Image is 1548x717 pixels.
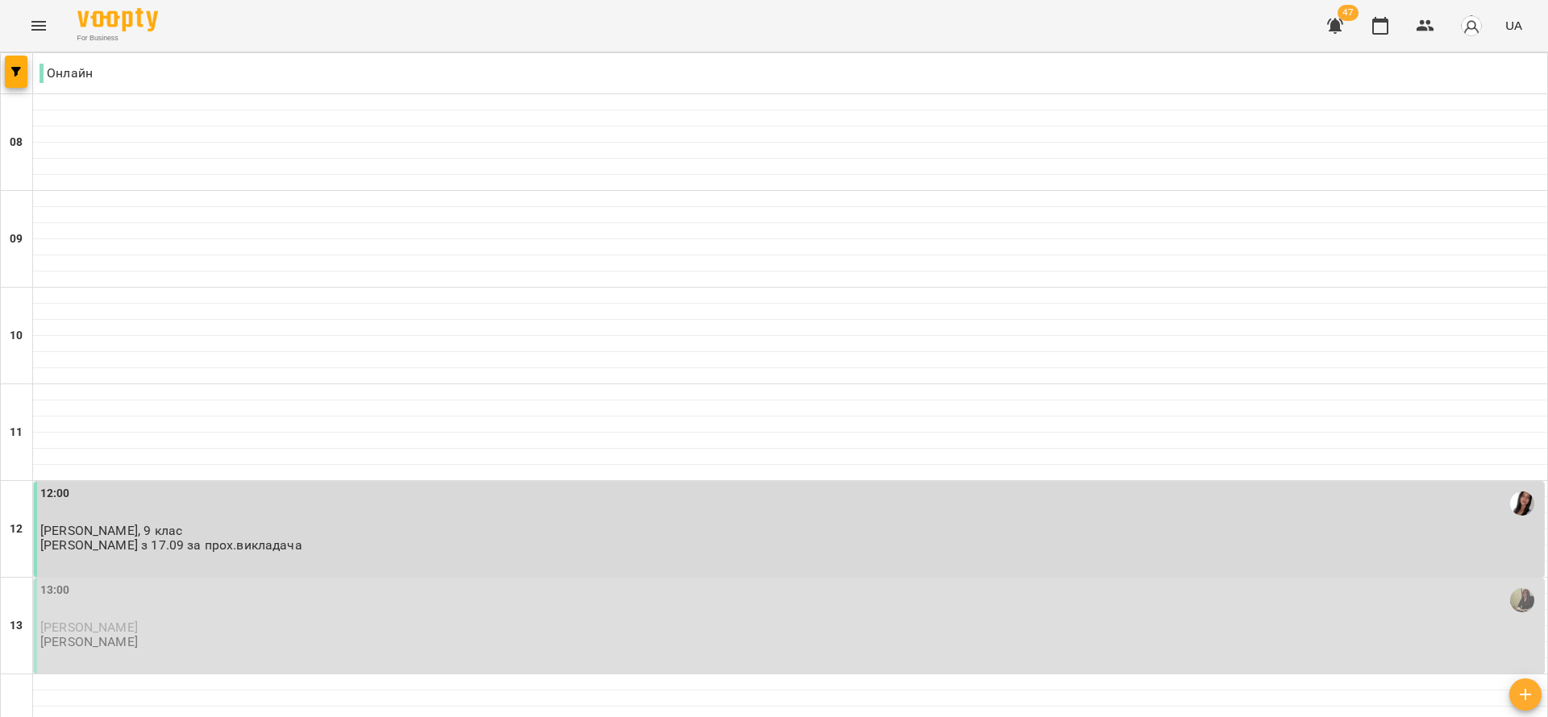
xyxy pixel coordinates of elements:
[1510,491,1534,516] img: Рараговська Антоніна Леонівна
[77,8,158,31] img: Voopty Logo
[19,6,58,45] button: Menu
[40,485,70,503] label: 12:00
[10,617,23,635] h6: 13
[1505,17,1522,34] span: UA
[10,230,23,248] h6: 09
[40,635,138,649] p: [PERSON_NAME]
[77,33,158,44] span: For Business
[1338,5,1359,21] span: 47
[40,582,70,599] label: 13:00
[1509,678,1542,711] button: Створити урок
[40,64,93,83] p: Онлайн
[40,523,182,538] span: [PERSON_NAME], 9 клас
[1510,588,1534,612] img: Шаповалова Тетяна Андріївна
[40,538,302,552] p: [PERSON_NAME] з 17.09 за прох.викладача
[40,620,138,635] span: [PERSON_NAME]
[1499,10,1529,40] button: UA
[1460,15,1483,37] img: avatar_s.png
[10,424,23,441] h6: 11
[10,327,23,345] h6: 10
[10,134,23,151] h6: 08
[10,520,23,538] h6: 12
